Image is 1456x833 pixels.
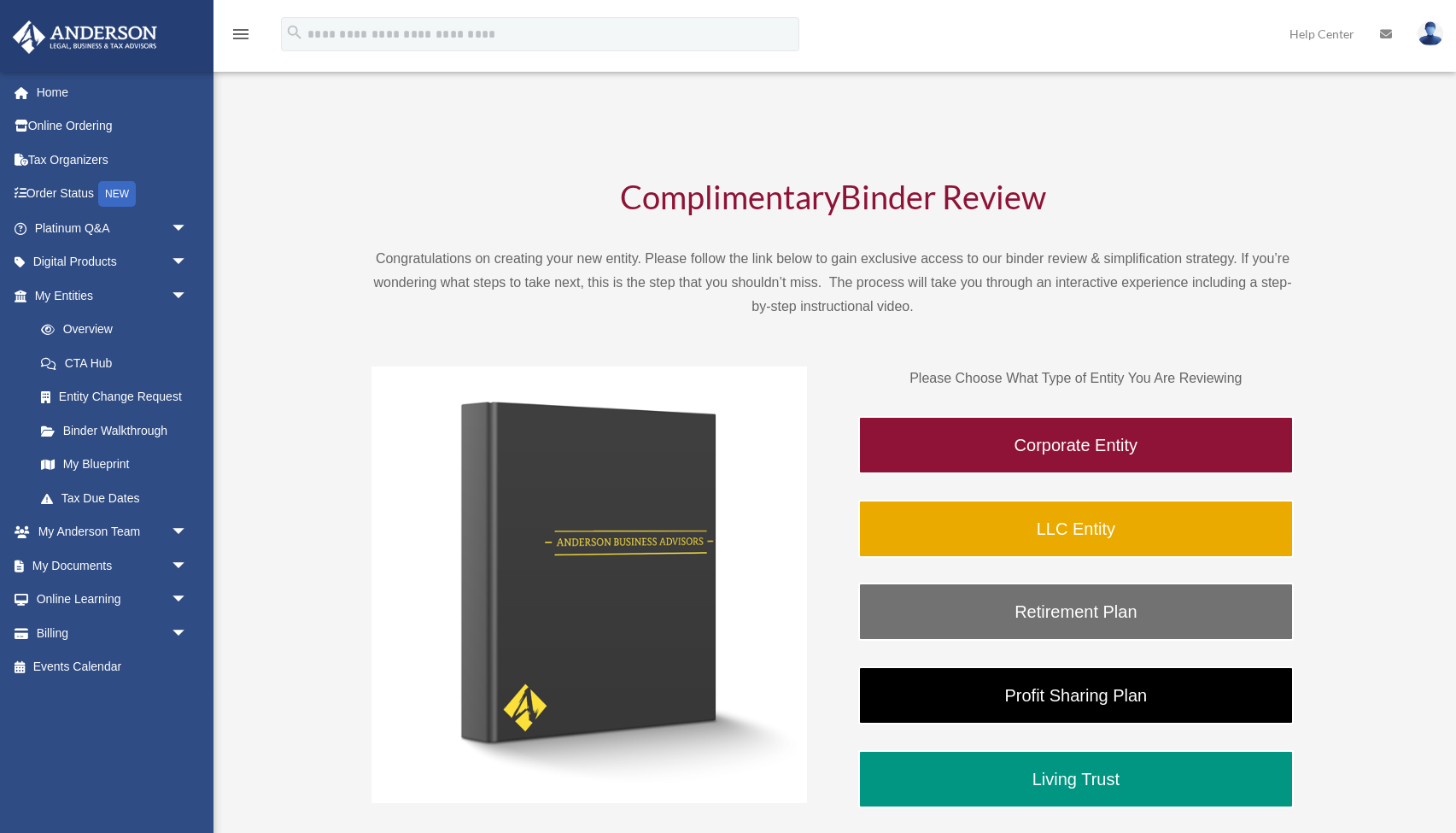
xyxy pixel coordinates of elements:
[171,548,205,584] span: arrow_drop_down
[171,245,205,280] span: arrow_drop_down
[231,30,251,44] a: menu
[24,414,205,448] a: Binder Walkthrough
[171,515,205,550] span: arrow_drop_down
[12,143,213,177] a: Tax Organizers
[24,313,213,347] a: Overview
[371,247,1294,319] p: Congratulations on creating your new entity. Please follow the link below to gain exclusive acces...
[858,583,1294,641] a: Retirement Plan
[858,416,1294,474] a: Corporate Entity
[24,380,213,414] a: Entity Change Request
[231,24,251,44] i: menu
[8,21,162,54] img: Anderson Advisors Platinum Portal
[24,481,213,515] a: Tax Due Dates
[24,448,213,482] a: My Blueprint
[171,583,205,618] span: arrow_drop_down
[12,650,213,684] a: Events Calendar
[12,279,213,313] a: My Entitiesarrow_drop_down
[285,23,304,42] i: search
[858,666,1294,724] a: Profit Sharing Plan
[12,515,213,549] a: My Anderson Teamarrow_drop_down
[171,616,205,651] span: arrow_drop_down
[858,367,1294,390] p: Please Choose What Type of Entity You Are Reviewing
[12,211,213,245] a: Platinum Q&Aarrow_drop_down
[12,616,213,650] a: Billingarrow_drop_down
[12,109,213,144] a: Online Ordering
[12,177,213,212] a: Order StatusNEW
[858,500,1294,558] a: LLC Entity
[858,750,1294,808] a: Living Trust
[12,245,213,279] a: Digital Productsarrow_drop_down
[12,548,213,583] a: My Documentsarrow_drop_down
[98,181,136,207] div: NEW
[24,346,213,380] a: CTA Hub
[171,211,205,246] span: arrow_drop_down
[1418,21,1443,46] img: User Pic
[620,177,840,216] span: Complimentary
[840,177,1046,216] span: Binder Review
[12,75,213,109] a: Home
[12,583,213,617] a: Online Learningarrow_drop_down
[171,279,205,314] span: arrow_drop_down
